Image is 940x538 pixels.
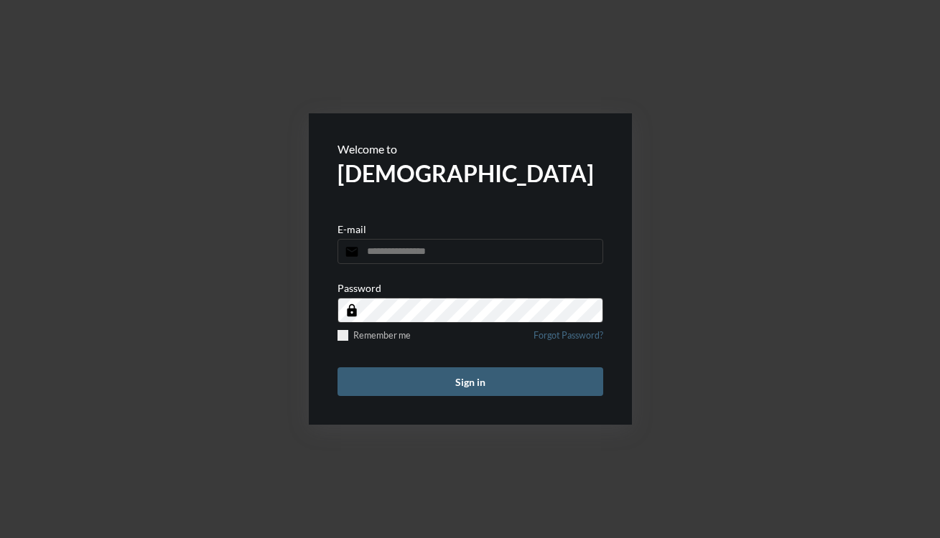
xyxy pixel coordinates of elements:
p: Password [338,282,381,294]
button: Sign in [338,367,603,396]
p: Welcome to [338,142,603,156]
label: Remember me [338,330,411,341]
h2: [DEMOGRAPHIC_DATA] [338,159,603,187]
p: E-mail [338,223,366,235]
a: Forgot Password? [534,330,603,349]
